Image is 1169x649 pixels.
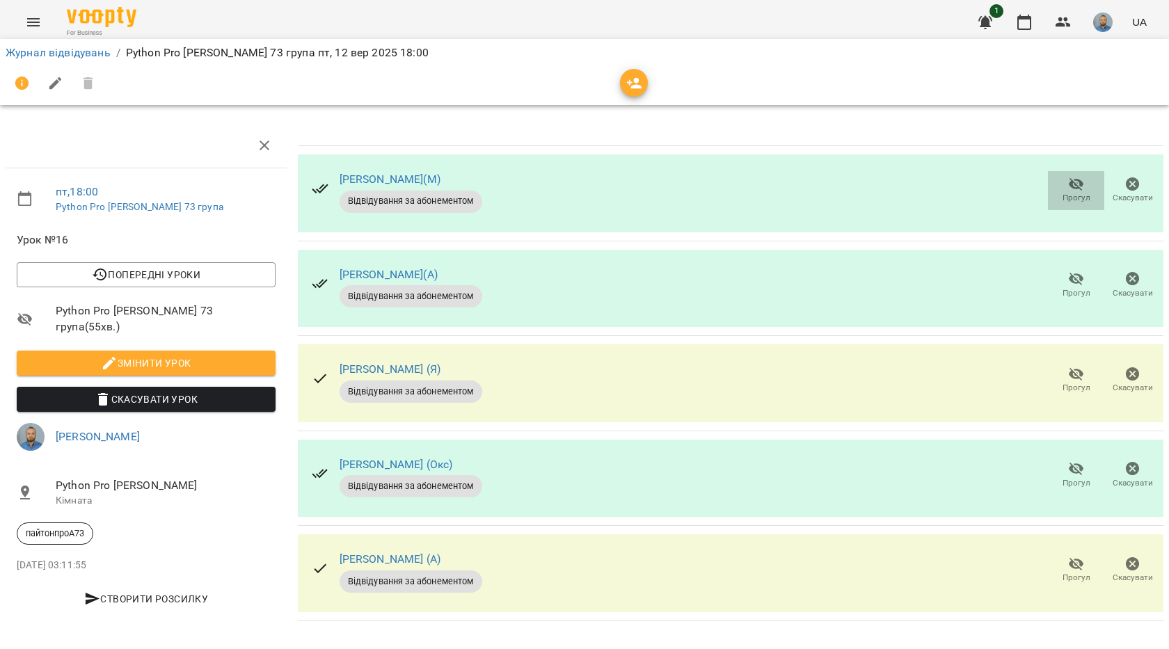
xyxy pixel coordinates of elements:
[17,559,276,572] p: [DATE] 03:11:55
[1048,266,1104,305] button: Прогул
[17,262,276,287] button: Попередні уроки
[17,423,45,451] img: 2a5fecbf94ce3b4251e242cbcf70f9d8.jpg
[340,173,440,186] a: [PERSON_NAME](М)
[1104,551,1161,590] button: Скасувати
[22,591,270,607] span: Створити розсилку
[989,4,1003,18] span: 1
[17,586,276,611] button: Створити розсилку
[340,195,482,207] span: Відвідування за абонементом
[1048,551,1104,590] button: Прогул
[1113,287,1153,299] span: Скасувати
[1127,9,1152,35] button: UA
[340,385,482,398] span: Відвідування за абонементом
[1113,382,1153,394] span: Скасувати
[56,494,276,508] p: Кімната
[17,351,276,376] button: Змінити урок
[126,45,429,61] p: Python Pro [PERSON_NAME] 73 група пт, 12 вер 2025 18:00
[1104,456,1161,495] button: Скасувати
[1063,477,1090,489] span: Прогул
[340,268,438,281] a: [PERSON_NAME](А)
[340,362,441,376] a: [PERSON_NAME] (Я)
[17,522,93,545] div: пайтонпроА73
[56,477,276,494] span: Python Pro [PERSON_NAME]
[56,201,223,212] a: Python Pro [PERSON_NAME] 73 група
[1063,382,1090,394] span: Прогул
[340,480,482,492] span: Відвідування за абонементом
[17,387,276,412] button: Скасувати Урок
[56,185,98,198] a: пт , 18:00
[28,391,264,408] span: Скасувати Урок
[1113,477,1153,489] span: Скасувати
[1063,192,1090,204] span: Прогул
[1113,192,1153,204] span: Скасувати
[17,232,276,248] span: Урок №16
[56,430,140,443] a: [PERSON_NAME]
[1063,287,1090,299] span: Прогул
[17,6,50,39] button: Menu
[1063,572,1090,584] span: Прогул
[1104,266,1161,305] button: Скасувати
[340,552,441,566] a: [PERSON_NAME] (А)
[6,46,111,59] a: Журнал відвідувань
[340,458,453,471] a: [PERSON_NAME] (Окс)
[340,575,482,588] span: Відвідування за абонементом
[1048,456,1104,495] button: Прогул
[1113,572,1153,584] span: Скасувати
[1132,15,1147,29] span: UA
[1048,171,1104,210] button: Прогул
[17,527,93,540] span: пайтонпроА73
[116,45,120,61] li: /
[67,29,136,38] span: For Business
[1048,361,1104,400] button: Прогул
[67,7,136,27] img: Voopty Logo
[1093,13,1113,32] img: 2a5fecbf94ce3b4251e242cbcf70f9d8.jpg
[340,290,482,303] span: Відвідування за абонементом
[1104,171,1161,210] button: Скасувати
[28,355,264,371] span: Змінити урок
[56,303,276,335] span: Python Pro [PERSON_NAME] 73 група ( 55 хв. )
[6,45,1163,61] nav: breadcrumb
[1104,361,1161,400] button: Скасувати
[28,266,264,283] span: Попередні уроки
